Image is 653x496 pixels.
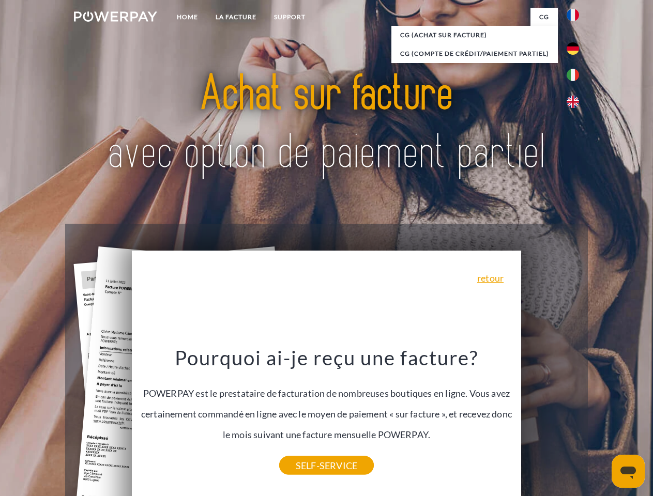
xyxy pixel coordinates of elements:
[138,345,515,370] h3: Pourquoi ai-je reçu une facture?
[567,9,579,21] img: fr
[567,96,579,108] img: en
[99,50,554,198] img: title-powerpay_fr.svg
[530,8,558,26] a: CG
[612,455,645,488] iframe: Bouton de lancement de la fenêtre de messagerie
[567,42,579,55] img: de
[567,69,579,81] img: it
[74,11,157,22] img: logo-powerpay-white.svg
[477,273,504,283] a: retour
[279,456,374,475] a: SELF-SERVICE
[168,8,207,26] a: Home
[138,345,515,466] div: POWERPAY est le prestataire de facturation de nombreuses boutiques en ligne. Vous avez certaineme...
[265,8,314,26] a: Support
[391,26,558,44] a: CG (achat sur facture)
[207,8,265,26] a: LA FACTURE
[391,44,558,63] a: CG (Compte de crédit/paiement partiel)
